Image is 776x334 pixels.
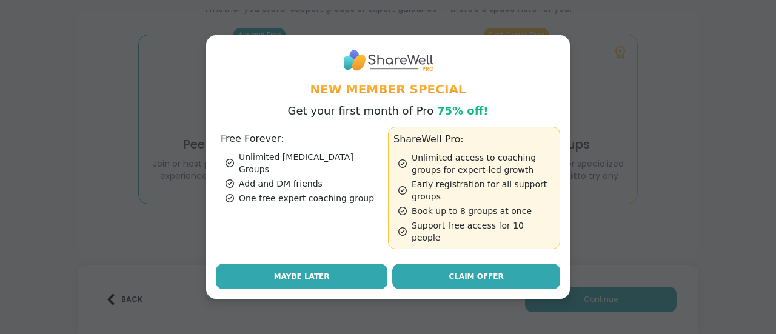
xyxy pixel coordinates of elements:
div: One free expert coaching group [226,192,383,204]
h3: ShareWell Pro: [393,132,555,147]
span: Maybe Later [274,271,330,282]
div: Book up to 8 groups at once [398,205,555,217]
span: Claim Offer [449,271,503,282]
div: Add and DM friends [226,178,383,190]
a: Claim Offer [392,264,560,289]
h1: New Member Special [216,81,560,98]
span: 75% off! [437,104,489,117]
p: Get your first month of Pro [288,102,489,119]
button: Maybe Later [216,264,387,289]
div: Unlimited [MEDICAL_DATA] Groups [226,151,383,175]
div: Unlimited access to coaching groups for expert-led growth [398,152,555,176]
div: Support free access for 10 people [398,219,555,244]
img: ShareWell Logo [343,45,433,76]
h3: Free Forever: [221,132,383,146]
div: Early registration for all support groups [398,178,555,202]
